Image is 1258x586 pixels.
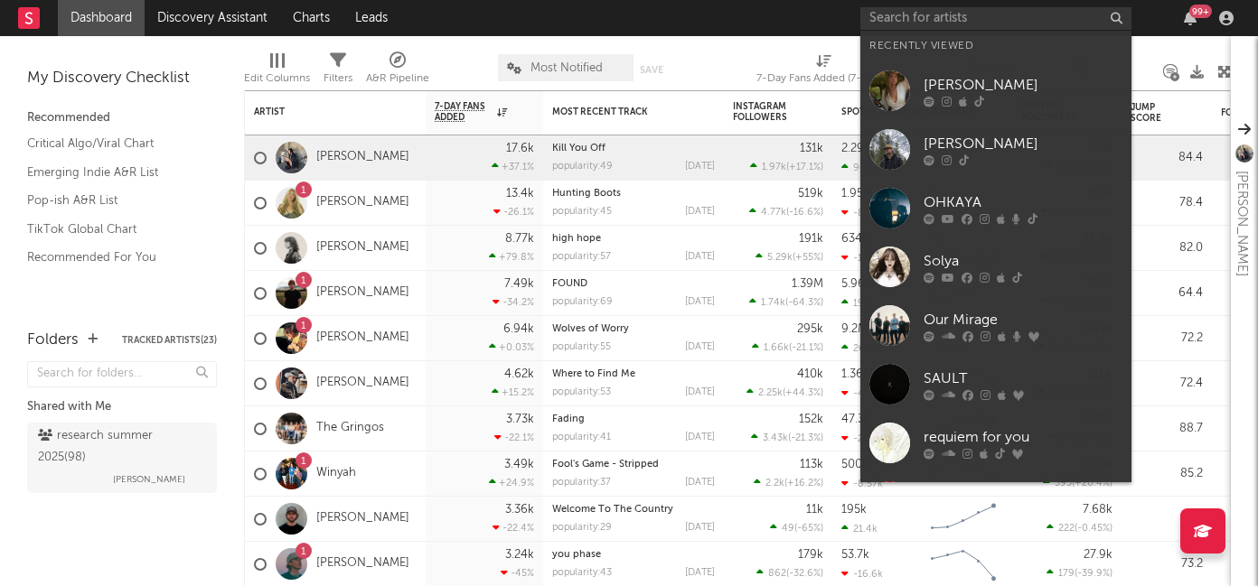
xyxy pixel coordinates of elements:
[489,251,534,263] div: +79.8 %
[552,207,612,217] div: popularity: 45
[752,341,823,353] div: ( )
[27,107,217,129] div: Recommended
[685,207,715,217] div: [DATE]
[795,253,821,263] span: +55 %
[552,107,688,117] div: Most Recent Track
[763,433,788,443] span: 3.43k
[552,550,715,560] div: you phase
[552,550,601,560] a: you phase
[860,414,1131,472] a: requiem for you
[530,62,603,74] span: Most Notified
[27,163,199,182] a: Emerging Indie A&R List
[552,433,611,442] div: popularity: 41
[860,7,1131,30] input: Search for artists
[685,297,715,307] div: [DATE]
[552,369,635,379] a: Where to Find Me
[756,251,823,263] div: ( )
[1047,567,1112,579] div: ( )
[1189,5,1212,18] div: 99 +
[366,68,429,89] div: A&R Pipeline
[316,150,409,165] a: [PERSON_NAME]
[1083,504,1112,516] div: 7.68k
[1043,477,1112,488] div: ( )
[797,524,821,534] span: -65 %
[860,355,1131,414] a: SAULT
[841,504,867,516] div: 195k
[761,208,786,218] span: 4.77k
[113,469,185,490] span: [PERSON_NAME]
[924,426,1122,448] div: requiem for you
[1131,328,1203,349] div: 72.2
[27,68,217,89] div: My Discovery Checklist
[762,163,786,172] span: 1.97k
[751,432,823,443] div: ( )
[733,101,796,123] div: Instagram Followers
[1131,283,1203,304] div: 64.4
[552,387,611,397] div: popularity: 53
[504,278,534,290] div: 7.49k
[1055,479,1072,488] span: 595
[552,505,715,515] div: Welcome To The Country
[685,387,715,397] div: [DATE]
[799,233,823,245] div: 191k
[761,298,785,308] span: 1.74k
[756,567,823,579] div: ( )
[791,433,821,443] span: -21.3 %
[1131,237,1203,259] div: 82.0
[685,252,715,262] div: [DATE]
[787,479,821,488] span: +16.2 %
[924,367,1122,389] div: SAULT
[552,505,673,515] a: Welcome To The Country
[860,237,1131,296] a: Solya
[27,219,199,239] a: TikTok Global Chart
[800,459,823,470] div: 113k
[1131,373,1203,395] div: 72.4
[505,233,534,245] div: 8.77k
[552,369,715,379] div: Where to Find Me
[806,504,823,516] div: 11k
[552,460,659,470] a: Fool's Game - Stripped
[860,296,1131,355] a: Our Mirage
[749,296,823,308] div: ( )
[122,336,217,345] button: Tracked Artists(23)
[841,233,868,245] div: 634k
[785,388,821,398] span: +44.3 %
[860,472,1131,531] a: gonedark
[552,342,611,352] div: popularity: 55
[841,162,879,173] div: 90.5k
[552,234,601,244] a: high hope
[1047,522,1112,534] div: ( )
[860,120,1131,179] a: [PERSON_NAME]
[841,207,878,219] div: -8.3k
[792,278,823,290] div: 1.39M
[552,414,585,424] a: Fading
[789,163,821,172] span: +17.1 %
[552,460,715,470] div: Fool's Game - Stripped
[552,234,715,244] div: high hope
[316,240,409,256] a: [PERSON_NAME]
[640,65,663,75] button: Save
[366,45,429,98] div: A&R Pipeline
[841,478,883,489] div: -8.57k
[765,479,784,488] span: 2.2k
[489,341,534,353] div: +0.03 %
[924,250,1122,272] div: Solya
[685,568,715,578] div: [DATE]
[1131,553,1203,575] div: 73.2
[798,188,823,200] div: 519k
[789,208,821,218] span: -16.6 %
[493,206,534,218] div: -26.1 %
[797,368,823,380] div: 410k
[746,386,823,398] div: ( )
[316,511,409,526] a: [PERSON_NAME]
[27,361,217,387] input: Search for folders...
[758,388,783,398] span: 2.25k
[27,191,199,210] a: Pop-ish A&R List
[1075,479,1110,488] span: +20.4 %
[1058,569,1075,579] span: 179
[860,179,1131,237] a: OHKAYA
[764,343,789,353] span: 1.66k
[860,61,1131,120] a: [PERSON_NAME]
[685,433,715,442] div: [DATE]
[552,279,587,289] a: FOUND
